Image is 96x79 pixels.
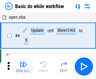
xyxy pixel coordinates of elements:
div: Basic do while workflow [15,3,64,9]
div: cell [48,28,54,33]
img: Settings menu [83,2,91,10]
span: # 4 [15,33,20,38]
img: Main button [79,62,89,72]
div: to [79,28,82,33]
img: Back [5,2,13,10]
img: Run All [20,61,27,68]
div: 5 [24,37,29,44]
button: Run All [13,59,33,74]
button: Skip [54,59,74,74]
img: Support [75,4,80,9]
div: Sheet1!A5 [56,27,76,34]
div: Update [30,27,45,34]
div: Skip [60,69,68,73]
img: Skip [60,61,67,68]
span: open.xlsx [9,15,25,20]
div: Run All [16,69,31,73]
